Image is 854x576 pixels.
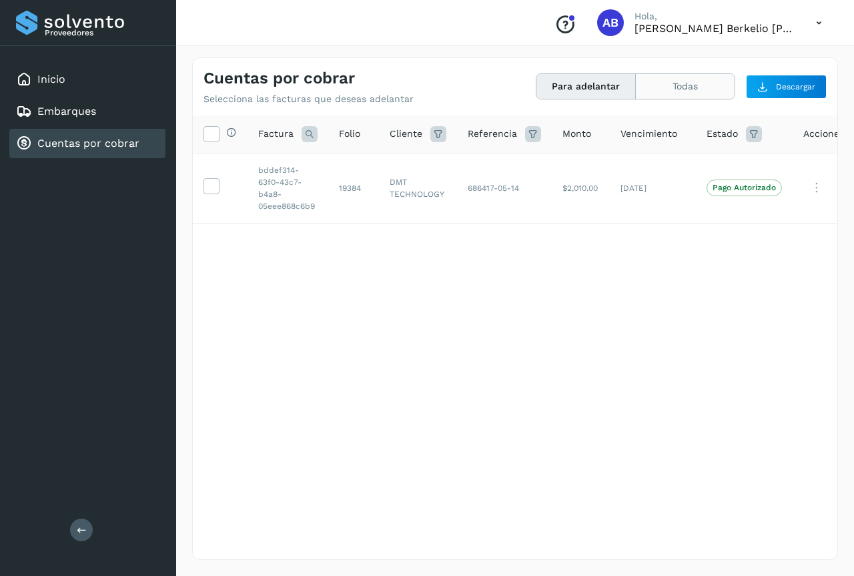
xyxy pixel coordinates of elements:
span: Factura [258,127,294,141]
button: Para adelantar [536,74,636,99]
span: Monto [562,127,591,141]
div: Inicio [9,65,165,94]
div: Embarques [9,97,165,126]
span: Descargar [776,81,815,93]
div: Cuentas por cobrar [9,129,165,158]
a: Inicio [37,73,65,85]
p: Pago Autorizado [713,183,776,192]
p: Arturo Berkelio Martinez Hernández [634,22,795,35]
p: Hola, [634,11,795,22]
a: Cuentas por cobrar [37,137,139,150]
td: 686417-05-14 [457,153,552,223]
td: $2,010.00 [552,153,610,223]
td: DMT TECHNOLOGY [379,153,457,223]
h4: Cuentas por cobrar [203,69,355,88]
span: Cliente [390,127,422,141]
span: Estado [707,127,738,141]
td: 19384 [328,153,379,223]
button: Descargar [746,75,827,99]
p: Selecciona las facturas que deseas adelantar [203,93,414,105]
a: Embarques [37,105,96,117]
span: Folio [339,127,360,141]
span: Vencimiento [620,127,677,141]
span: Referencia [468,127,517,141]
td: bddef314-63f0-43c7-b4a8-05eee868c6b9 [248,153,328,223]
td: [DATE] [610,153,696,223]
p: Proveedores [45,28,160,37]
span: Acciones [803,127,844,141]
button: Todas [636,74,735,99]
